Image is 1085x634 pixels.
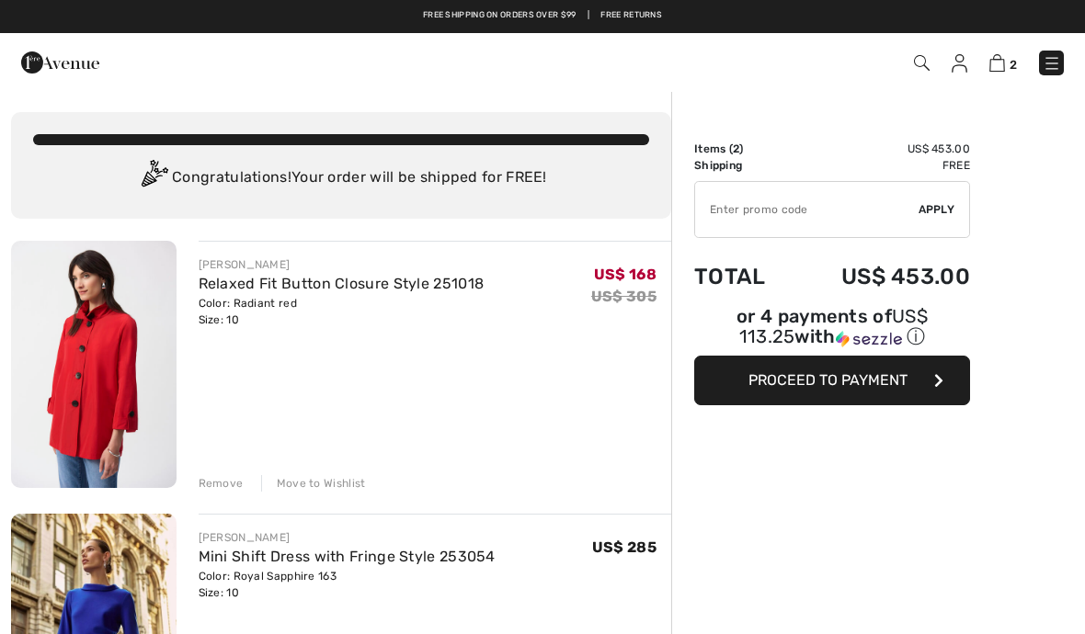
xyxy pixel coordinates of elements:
a: Free shipping on orders over $99 [423,9,577,22]
img: Relaxed Fit Button Closure Style 251018 [11,241,177,488]
img: Shopping Bag [989,54,1005,72]
div: Remove [199,475,244,492]
td: Shipping [694,157,793,174]
img: Congratulation2.svg [135,160,172,197]
img: 1ère Avenue [21,44,99,81]
div: [PERSON_NAME] [199,256,485,273]
div: or 4 payments of with [694,308,970,349]
img: Sezzle [836,331,902,347]
div: Congratulations! Your order will be shipped for FREE! [33,160,649,197]
input: Promo code [695,182,919,237]
td: Items ( ) [694,141,793,157]
div: Color: Royal Sapphire 163 Size: 10 [199,568,496,601]
td: Free [793,157,970,174]
s: US$ 305 [591,288,657,305]
a: 1ère Avenue [21,52,99,70]
img: Menu [1043,54,1061,73]
div: Color: Radiant red Size: 10 [199,295,485,328]
button: Proceed to Payment [694,356,970,405]
img: Search [914,55,930,71]
a: Free Returns [600,9,662,22]
span: Proceed to Payment [748,371,908,389]
span: US$ 113.25 [739,305,928,347]
img: My Info [952,54,967,73]
span: US$ 285 [592,538,657,556]
span: Apply [919,201,955,218]
span: 2 [733,142,739,155]
span: US$ 168 [594,266,657,283]
a: Relaxed Fit Button Closure Style 251018 [199,275,485,292]
td: Total [694,245,793,308]
a: 2 [989,51,1017,74]
div: or 4 payments ofUS$ 113.25withSezzle Click to learn more about Sezzle [694,308,970,356]
div: [PERSON_NAME] [199,529,496,546]
td: US$ 453.00 [793,141,970,157]
a: Mini Shift Dress with Fringe Style 253054 [199,548,496,565]
div: Move to Wishlist [261,475,366,492]
td: US$ 453.00 [793,245,970,308]
span: 2 [1010,58,1017,72]
span: | [588,9,589,22]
